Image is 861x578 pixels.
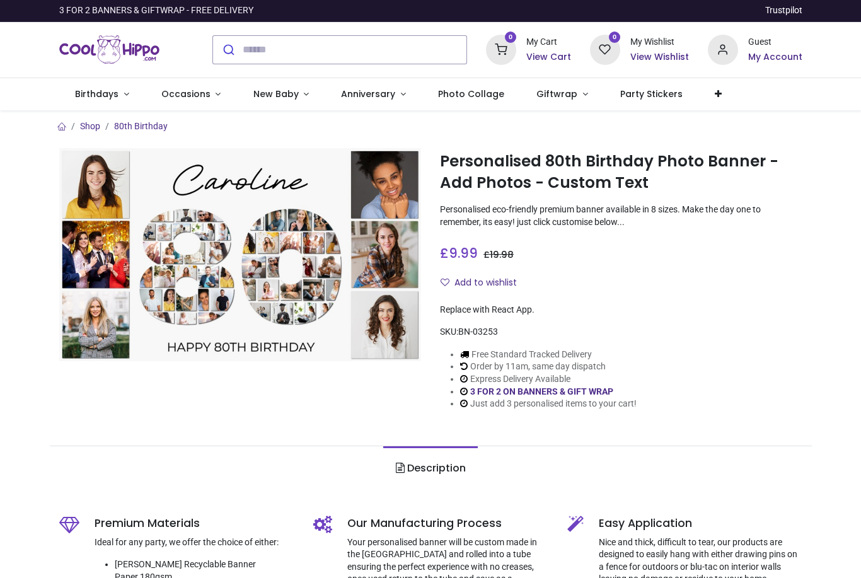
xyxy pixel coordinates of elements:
h5: Premium Materials [95,516,294,531]
p: Personalised eco-friendly premium banner available in 8 sizes. Make the day one to remember, its ... [440,204,802,228]
a: Birthdays [59,78,146,111]
h5: Our Manufacturing Process [347,516,548,531]
h1: Personalised 80th Birthday Photo Banner - Add Photos - Custom Text [440,151,802,194]
a: 80th Birthday [114,121,168,131]
span: BN-03253 [458,327,498,337]
div: Replace with React App. [440,304,802,316]
a: Logo of Cool Hippo [59,32,160,67]
img: Cool Hippo [59,32,160,67]
li: Order by 11am, same day dispatch [460,361,637,373]
a: Anniversary [325,78,422,111]
span: Anniversary [341,88,395,100]
span: Occasions [161,88,211,100]
li: Just add 3 personalised items to your cart! [460,398,637,410]
div: My Wishlist [630,36,689,49]
span: £ [483,248,514,261]
span: New Baby [253,88,299,100]
div: SKU: [440,326,802,338]
a: 3 FOR 2 ON BANNERS & GIFT WRAP [470,386,613,396]
div: My Cart [526,36,571,49]
a: Shop [80,121,100,131]
a: 0 [486,43,516,54]
h5: Easy Application [599,516,802,531]
a: Description [383,446,477,490]
a: 0 [590,43,620,54]
sup: 0 [505,32,517,43]
span: Giftwrap [536,88,577,100]
a: View Cart [526,51,571,64]
li: Free Standard Tracked Delivery [460,349,637,361]
span: £ [440,244,478,262]
span: 9.99 [449,244,478,262]
span: 19.98 [490,248,514,261]
sup: 0 [609,32,621,43]
button: Submit [213,36,243,64]
span: Party Stickers [620,88,683,100]
div: Guest [748,36,802,49]
a: Trustpilot [765,4,802,17]
a: Occasions [145,78,237,111]
a: My Account [748,51,802,64]
button: Add to wishlistAdd to wishlist [440,272,528,294]
img: Personalised 80th Birthday Photo Banner - Add Photos - Custom Text [59,148,422,361]
a: Giftwrap [521,78,604,111]
p: Ideal for any party, we offer the choice of either: [95,536,294,549]
span: Photo Collage [438,88,504,100]
a: New Baby [237,78,325,111]
a: View Wishlist [630,51,689,64]
div: 3 FOR 2 BANNERS & GIFTWRAP - FREE DELIVERY [59,4,253,17]
li: Express Delivery Available [460,373,637,386]
i: Add to wishlist [441,278,449,287]
span: Birthdays [75,88,118,100]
